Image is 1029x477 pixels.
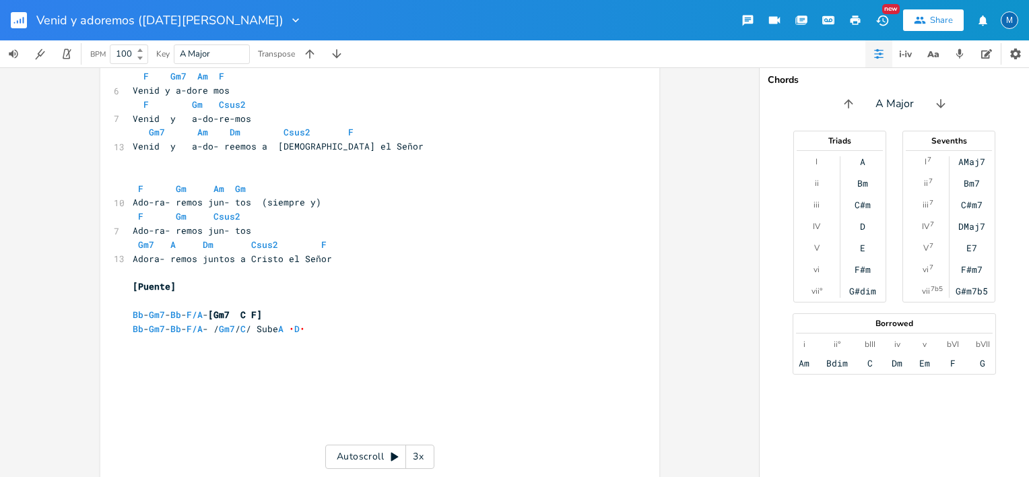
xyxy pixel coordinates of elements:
[133,196,321,208] span: Ado-ra- remos jun- tos (siempre y)
[922,286,930,296] div: vii
[300,323,305,335] span: \u94
[930,219,934,230] sup: 7
[176,210,187,222] span: Gm
[811,286,822,296] div: vii°
[133,113,251,125] span: Venid y a-do-re-mos
[814,243,820,253] div: V
[208,309,262,321] span: [Gm7 C F]
[958,221,985,232] div: DMaj7
[170,309,181,321] span: Bb
[170,238,176,251] span: A
[213,210,240,222] span: Csus2
[156,50,170,58] div: Key
[187,309,203,321] span: F/A
[219,70,224,82] span: F
[956,286,988,296] div: G#m7b5
[793,319,995,327] div: Borrowed
[922,221,929,232] div: IV
[176,183,187,195] span: Gm
[903,9,964,31] button: Share
[794,137,886,145] div: Triads
[815,178,819,189] div: ii
[294,323,300,335] span: D
[923,339,927,350] div: v
[138,238,154,251] span: Gm7
[192,98,203,110] span: Gm
[857,178,868,189] div: Bm
[903,137,995,145] div: Sevenths
[892,358,902,369] div: Dm
[923,199,929,210] div: iii
[149,309,165,321] span: Gm7
[816,156,818,167] div: I
[197,70,208,82] span: Am
[133,224,251,236] span: Ado-ra- remos jun- tos
[976,339,990,350] div: bVII
[235,183,246,195] span: Gm
[958,156,985,167] div: AMaj7
[867,358,873,369] div: C
[923,264,929,275] div: vi
[133,323,143,335] span: Bb
[931,284,943,294] sup: 7b5
[860,156,865,167] div: A
[964,178,980,189] div: Bm7
[834,339,840,350] div: ii°
[36,14,284,26] span: Venid y adoremos ([DATE][PERSON_NAME])
[180,48,210,60] span: A Major
[133,140,424,152] span: Venid y a-do- reemos a [DEMOGRAPHIC_DATA] el Señor
[149,126,165,138] span: Gm7
[258,50,295,58] div: Transpose
[170,323,181,335] span: Bb
[203,238,213,251] span: Dm
[961,199,983,210] div: C#m7
[143,70,149,82] span: F
[814,199,820,210] div: iii
[138,210,143,222] span: F
[406,445,430,469] div: 3x
[929,262,933,273] sup: 7
[855,199,871,210] div: C#m
[219,98,246,110] span: Csus2
[947,339,959,350] div: bVI
[814,264,820,275] div: vi
[149,323,165,335] span: Gm7
[133,323,305,335] span: - - - - / / / Sube
[138,183,143,195] span: F
[143,98,149,110] span: F
[213,183,224,195] span: Am
[813,221,820,232] div: IV
[980,358,985,369] div: G
[799,358,809,369] div: Am
[197,126,208,138] span: Am
[348,126,354,138] span: F
[278,323,284,335] span: A
[860,243,865,253] div: E
[923,243,929,253] div: V
[284,126,310,138] span: Csus2
[133,253,332,265] span: Adora- remos juntos a Cristo el Señor
[875,96,914,112] span: A Major
[929,176,933,187] sup: 7
[170,70,187,82] span: Gm7
[803,339,805,350] div: i
[919,358,930,369] div: Em
[826,358,848,369] div: Bdim
[133,84,230,96] span: Venid y a-dore mos
[240,323,246,335] span: C
[90,51,106,58] div: BPM
[860,221,865,232] div: D
[929,197,933,208] sup: 7
[894,339,900,350] div: iv
[855,264,871,275] div: F#m
[966,243,977,253] div: E7
[961,264,983,275] div: F#m7
[925,156,927,167] div: I
[1001,5,1018,36] button: M
[230,126,240,138] span: Dm
[930,14,953,26] div: Share
[849,286,876,296] div: G#dim
[133,280,176,292] span: [Puente]
[950,358,956,369] div: F
[133,309,262,321] span: - - - -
